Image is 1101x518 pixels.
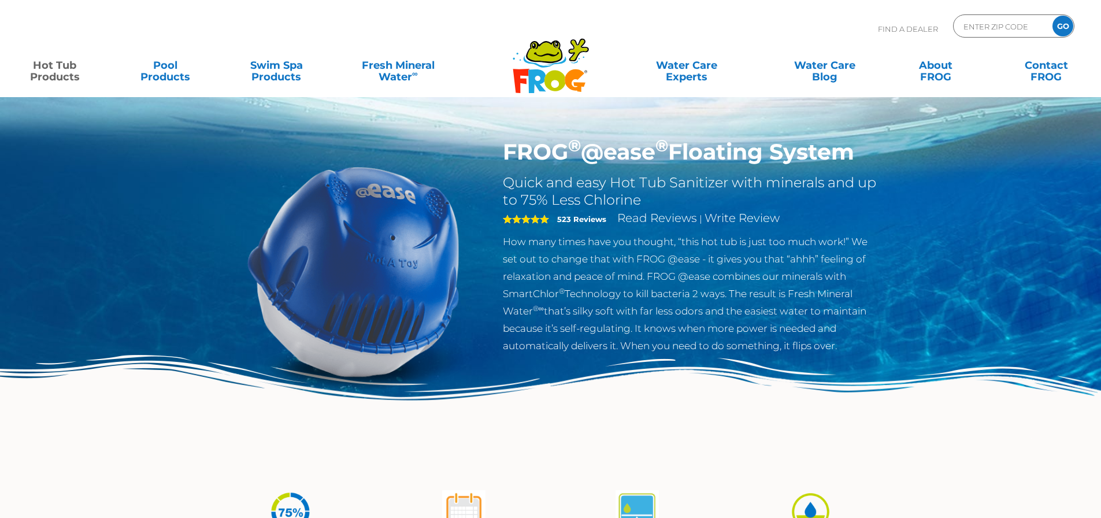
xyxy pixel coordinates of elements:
sup: ® [568,135,581,156]
h2: Quick and easy Hot Tub Sanitizer with minerals and up to 75% Less Chlorine [503,174,880,209]
a: ContactFROG [1003,54,1089,77]
a: Swim SpaProducts [233,54,320,77]
img: hot-tub-product-atease-system.png [221,139,486,404]
input: GO [1052,16,1073,36]
h1: FROG @ease Floating System [503,139,880,165]
sup: ∞ [412,69,418,78]
p: Find A Dealer [878,14,938,43]
p: How many times have you thought, “this hot tub is just too much work!” We set out to change that ... [503,233,880,354]
img: Frog Products Logo [506,23,595,94]
a: AboutFROG [892,54,978,77]
strong: 523 Reviews [557,214,606,224]
span: 5 [503,214,549,224]
span: | [699,213,702,224]
a: Read Reviews [617,211,697,225]
a: Water CareExperts [617,54,757,77]
sup: ® [559,287,565,295]
a: PoolProducts [123,54,209,77]
sup: ®∞ [533,304,544,313]
sup: ® [655,135,668,156]
a: Hot TubProducts [12,54,98,77]
a: Write Review [705,211,780,225]
a: Fresh MineralWater∞ [344,54,452,77]
a: Water CareBlog [781,54,868,77]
